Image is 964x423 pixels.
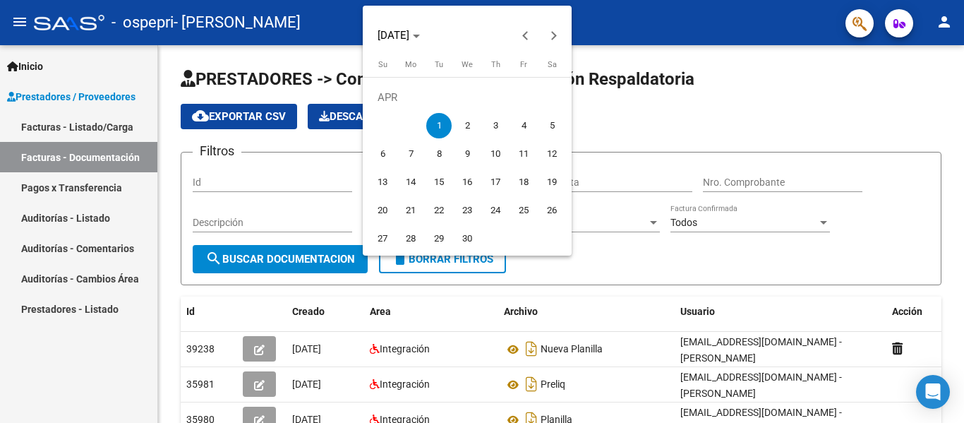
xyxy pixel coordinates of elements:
[425,196,453,225] button: April 22, 2025
[483,113,508,138] span: 3
[511,198,536,223] span: 25
[916,375,950,409] div: Open Intercom Messenger
[398,169,423,195] span: 14
[538,196,566,225] button: April 26, 2025
[370,198,395,223] span: 20
[453,112,481,140] button: April 2, 2025
[483,169,508,195] span: 17
[454,169,480,195] span: 16
[368,83,566,112] td: APR
[539,113,565,138] span: 5
[511,141,536,167] span: 11
[538,112,566,140] button: April 5, 2025
[491,60,500,69] span: Th
[481,196,510,225] button: April 24, 2025
[398,141,423,167] span: 7
[368,168,397,196] button: April 13, 2025
[368,140,397,168] button: April 6, 2025
[540,21,568,49] button: Next month
[398,198,423,223] span: 21
[539,141,565,167] span: 12
[397,140,425,168] button: April 7, 2025
[425,140,453,168] button: April 8, 2025
[481,140,510,168] button: April 10, 2025
[370,141,395,167] span: 6
[453,140,481,168] button: April 9, 2025
[453,196,481,225] button: April 23, 2025
[398,226,423,251] span: 28
[481,112,510,140] button: April 3, 2025
[378,60,387,69] span: Su
[426,226,452,251] span: 29
[405,60,416,69] span: Mo
[426,113,452,138] span: 1
[538,140,566,168] button: April 12, 2025
[510,196,538,225] button: April 25, 2025
[520,60,527,69] span: Fr
[454,141,480,167] span: 9
[378,29,409,42] span: [DATE]
[426,141,452,167] span: 8
[454,113,480,138] span: 2
[368,225,397,253] button: April 27, 2025
[397,168,425,196] button: April 14, 2025
[397,225,425,253] button: April 28, 2025
[511,169,536,195] span: 18
[426,169,452,195] span: 15
[512,21,540,49] button: Previous month
[454,198,480,223] span: 23
[481,168,510,196] button: April 17, 2025
[370,169,395,195] span: 13
[453,168,481,196] button: April 16, 2025
[511,113,536,138] span: 4
[426,198,452,223] span: 22
[538,168,566,196] button: April 19, 2025
[435,60,443,69] span: Tu
[548,60,557,69] span: Sa
[483,198,508,223] span: 24
[483,141,508,167] span: 10
[425,168,453,196] button: April 15, 2025
[510,140,538,168] button: April 11, 2025
[372,23,426,48] button: Choose month and year
[453,225,481,253] button: April 30, 2025
[397,196,425,225] button: April 21, 2025
[368,196,397,225] button: April 20, 2025
[462,60,473,69] span: We
[510,168,538,196] button: April 18, 2025
[539,169,565,195] span: 19
[370,226,395,251] span: 27
[425,225,453,253] button: April 29, 2025
[454,226,480,251] span: 30
[510,112,538,140] button: April 4, 2025
[425,112,453,140] button: April 1, 2025
[539,198,565,223] span: 26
